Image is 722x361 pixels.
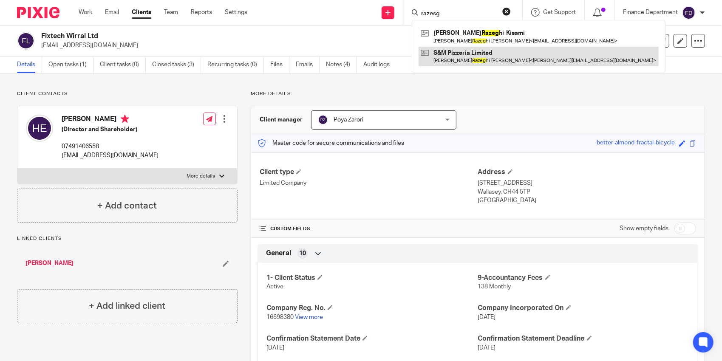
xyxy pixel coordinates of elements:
a: Audit logs [363,56,396,73]
h4: Address [478,168,696,177]
a: Settings [225,8,247,17]
a: Reports [191,8,212,17]
img: svg%3E [26,115,53,142]
a: Work [79,8,92,17]
p: Master code for secure communications and files [258,139,404,147]
img: svg%3E [682,6,696,20]
p: [GEOGRAPHIC_DATA] [478,196,696,205]
a: Emails [296,56,320,73]
span: Poya Zarori [334,117,363,123]
p: [EMAIL_ADDRESS][DOMAIN_NAME] [41,41,589,50]
span: [DATE] [478,345,496,351]
p: Limited Company [260,179,478,187]
span: Get Support [543,9,576,15]
h4: [PERSON_NAME] [62,115,159,125]
a: Team [164,8,178,17]
p: 07491406558 [62,142,159,151]
p: [EMAIL_ADDRESS][DOMAIN_NAME] [62,151,159,160]
div: better-almond-fractal-bicycle [597,138,675,148]
h4: Company Incorporated On [478,304,689,313]
span: General [266,249,291,258]
h5: (Director and Shareholder) [62,125,159,134]
h4: Confirmation Statement Date [266,334,478,343]
i: Primary [121,115,129,123]
img: svg%3E [17,32,35,50]
span: 138 Monthly [478,284,511,290]
a: Recurring tasks (0) [207,56,264,73]
span: 10 [299,249,306,258]
h4: Confirmation Statement Deadline [478,334,689,343]
a: Closed tasks (3) [152,56,201,73]
p: More details [251,90,705,97]
p: [STREET_ADDRESS] [478,179,696,187]
img: Pixie [17,7,59,18]
button: Clear [502,7,511,16]
a: Client tasks (0) [100,56,146,73]
a: [PERSON_NAME] [25,259,74,268]
p: Linked clients [17,235,238,242]
h3: Client manager [260,116,303,124]
h4: 1- Client Status [266,274,478,282]
label: Show empty fields [620,224,668,233]
h2: Fixtech Wirral Ltd [41,32,480,41]
span: [DATE] [478,314,496,320]
h4: + Add linked client [89,299,165,313]
span: [DATE] [266,345,284,351]
img: svg%3E [318,115,328,125]
p: More details [187,173,215,180]
input: Search [420,10,497,18]
a: View more [295,314,323,320]
a: Email [105,8,119,17]
h4: Client type [260,168,478,177]
h4: Company Reg. No. [266,304,478,313]
h4: 9-Accountancy Fees [478,274,689,282]
span: 16698380 [266,314,294,320]
p: Client contacts [17,90,238,97]
a: Notes (4) [326,56,357,73]
p: Wallasey, CH44 5TP [478,188,696,196]
a: Files [270,56,289,73]
p: Finance Department [623,8,678,17]
h4: CUSTOM FIELDS [260,226,478,232]
span: Active [266,284,283,290]
a: Clients [132,8,151,17]
a: Details [17,56,42,73]
h4: + Add contact [97,199,157,212]
a: Open tasks (1) [48,56,93,73]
